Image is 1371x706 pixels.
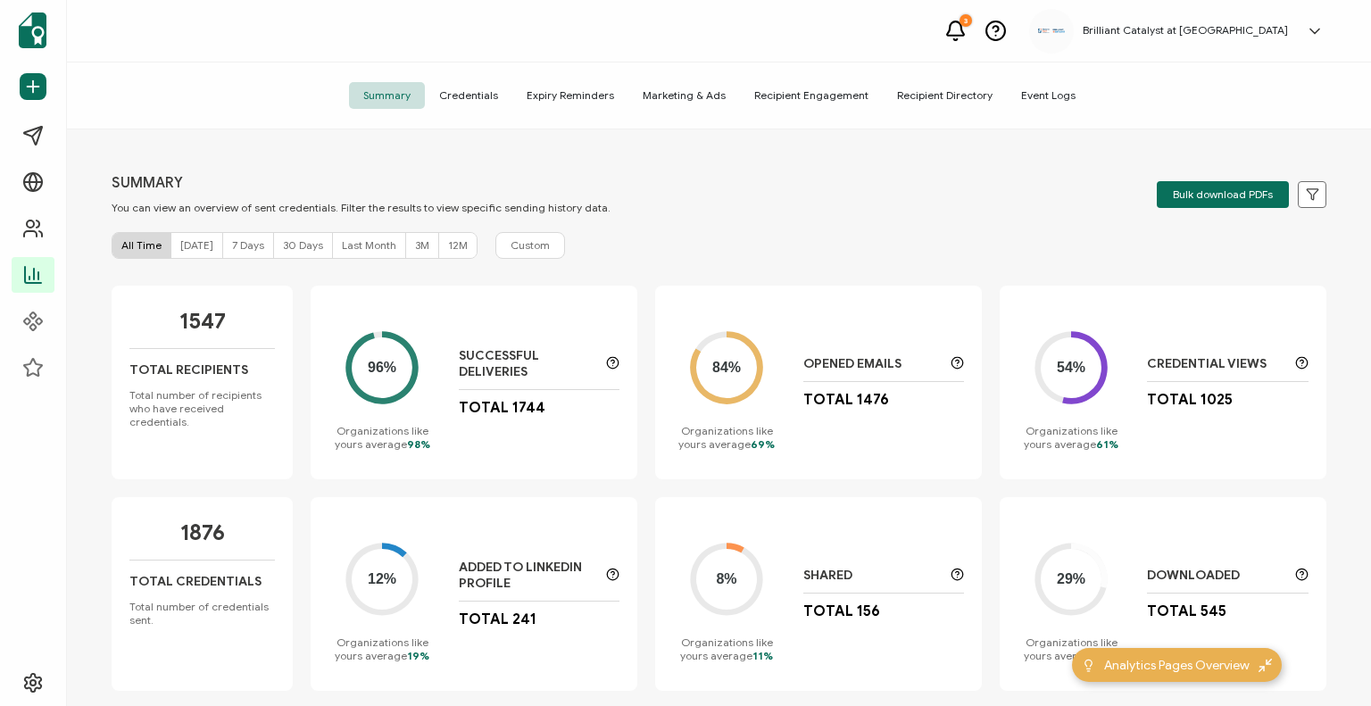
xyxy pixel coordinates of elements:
[1018,424,1125,451] p: Organizations like yours average
[179,308,226,335] p: 1547
[407,649,429,662] span: 19%
[960,14,972,27] div: 3
[1007,82,1090,109] span: Event Logs
[803,602,880,620] p: Total 156
[1147,602,1226,620] p: Total 545
[1157,181,1289,208] button: Bulk download PDFs
[129,388,275,428] p: Total number of recipients who have received credentials.
[415,238,429,252] span: 3M
[1147,568,1286,584] p: Downloaded
[752,649,773,662] span: 11%
[129,362,248,378] p: Total Recipients
[232,238,264,252] span: 7 Days
[1096,437,1118,451] span: 61%
[459,560,598,592] p: Added to LinkedIn Profile
[512,82,628,109] span: Expiry Reminders
[459,610,536,628] p: Total 241
[112,201,611,214] p: You can view an overview of sent credentials. Filter the results to view specific sending history...
[180,519,225,546] p: 1876
[511,237,550,253] span: Custom
[129,600,275,627] p: Total number of credentials sent.
[407,437,430,451] span: 98%
[1259,659,1272,672] img: minimize-icon.svg
[19,12,46,48] img: sertifier-logomark-colored.svg
[1147,391,1233,409] p: Total 1025
[459,348,598,380] p: Successful Deliveries
[425,82,512,109] span: Credentials
[180,238,213,252] span: [DATE]
[1018,635,1125,662] p: Organizations like yours average
[1173,189,1273,200] span: Bulk download PDFs
[1282,620,1371,706] iframe: Chat Widget
[1083,24,1288,37] h5: Brilliant Catalyst at [GEOGRAPHIC_DATA]
[803,391,889,409] p: Total 1476
[673,424,780,451] p: Organizations like yours average
[1038,29,1065,33] img: 28e2a37b-4c56-497c-92cd-8aa147a594b9.png
[283,238,323,252] span: 30 Days
[673,635,780,662] p: Organizations like yours average
[129,574,262,589] p: Total Credentials
[121,238,162,252] span: All Time
[328,424,436,451] p: Organizations like yours average
[349,82,425,109] span: Summary
[459,399,545,417] p: Total 1744
[112,174,611,192] p: SUMMARY
[751,437,775,451] span: 69%
[328,635,436,662] p: Organizations like yours average
[1147,356,1286,372] p: Credential Views
[628,82,740,109] span: Marketing & Ads
[448,238,468,252] span: 12M
[803,356,943,372] p: Opened Emails
[803,568,943,584] p: Shared
[883,82,1007,109] span: Recipient Directory
[1104,656,1250,675] span: Analytics Pages Overview
[740,82,883,109] span: Recipient Engagement
[342,238,396,252] span: Last Month
[495,232,565,259] button: Custom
